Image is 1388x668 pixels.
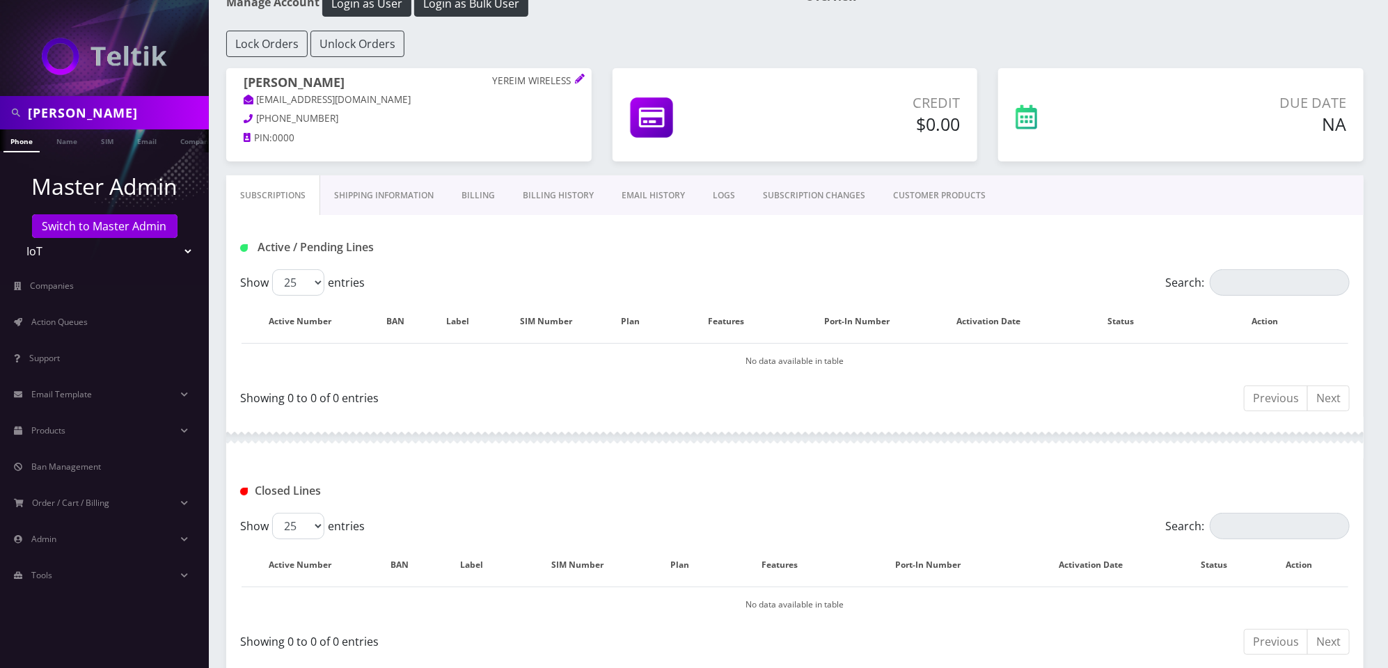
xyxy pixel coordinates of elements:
[31,533,56,545] span: Admin
[240,513,365,539] label: Show entries
[609,301,666,342] th: Plan: activate to sort column ascending
[509,175,608,216] a: Billing History
[272,269,324,296] select: Showentries
[749,175,879,216] a: SUBSCRIPTION CHANGES
[374,301,432,342] th: BAN: activate to sort column ascending
[441,545,516,585] th: Label: activate to sort column ascending
[130,129,164,151] a: Email
[272,513,324,539] select: Showentries
[498,301,608,342] th: SIM Number: activate to sort column ascending
[240,384,784,406] div: Showing 0 to 0 of 0 entries
[244,93,411,107] a: [EMAIL_ADDRESS][DOMAIN_NAME]
[33,497,110,509] span: Order / Cart / Billing
[1195,301,1348,342] th: Action: activate to sort column ascending
[1018,545,1178,585] th: Activation Date: activate to sort column ascending
[1307,629,1350,655] a: Next
[242,343,1348,379] td: No data available in table
[776,93,960,113] p: Credit
[608,175,699,216] a: EMAIL HISTORY
[244,132,272,145] a: PIN:
[699,175,749,216] a: LOGS
[31,424,65,436] span: Products
[776,113,960,134] h5: $0.00
[1264,545,1348,585] th: Action : activate to sort column ascending
[272,132,294,144] span: 0000
[31,569,52,581] span: Tools
[1210,513,1350,539] input: Search:
[242,545,373,585] th: Active Number: activate to sort column descending
[1062,301,1194,342] th: Status: activate to sort column ascending
[654,545,720,585] th: Plan: activate to sort column ascending
[49,129,84,151] a: Name
[244,75,574,93] h1: [PERSON_NAME]
[310,31,404,57] button: Unlock Orders
[3,129,40,152] a: Phone
[240,244,248,252] img: Active / Pending Lines
[493,75,574,88] p: YEREIM WIRELESS
[240,488,248,495] img: Closed Lines
[240,241,596,254] h1: Active / Pending Lines
[517,545,652,585] th: SIM Number: activate to sort column ascending
[32,214,178,238] a: Switch to Master Admin
[31,388,92,400] span: Email Template
[226,31,308,57] button: Lock Orders
[721,545,853,585] th: Features: activate to sort column ascending
[433,301,497,342] th: Label: activate to sort column ascending
[242,587,1348,622] td: No data available in table
[31,461,101,472] span: Ban Management
[800,301,929,342] th: Port-In Number: activate to sort column ascending
[240,484,596,498] h1: Closed Lines
[930,301,1061,342] th: Activation Date: activate to sort column ascending
[42,38,167,75] img: IoT
[242,301,373,342] th: Active Number: activate to sort column ascending
[668,301,799,342] th: Features: activate to sort column ascending
[1133,93,1346,113] p: Due Date
[226,175,320,216] a: Subscriptions
[173,129,220,151] a: Company
[879,175,1000,216] a: CUSTOMER PRODUCTS
[854,545,1016,585] th: Port-In Number: activate to sort column ascending
[1165,513,1350,539] label: Search:
[374,545,440,585] th: BAN: activate to sort column ascending
[240,269,365,296] label: Show entries
[31,316,88,328] span: Action Queues
[1165,269,1350,296] label: Search:
[1133,113,1346,134] h5: NA
[1210,269,1350,296] input: Search:
[1179,545,1262,585] th: Status: activate to sort column ascending
[320,175,448,216] a: Shipping Information
[29,352,60,364] span: Support
[1244,629,1308,655] a: Previous
[94,129,120,151] a: SIM
[28,100,205,126] input: Search in Company
[1307,385,1350,411] a: Next
[257,112,339,125] span: [PHONE_NUMBER]
[448,175,509,216] a: Billing
[240,628,784,650] div: Showing 0 to 0 of 0 entries
[1244,385,1308,411] a: Previous
[31,280,74,292] span: Companies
